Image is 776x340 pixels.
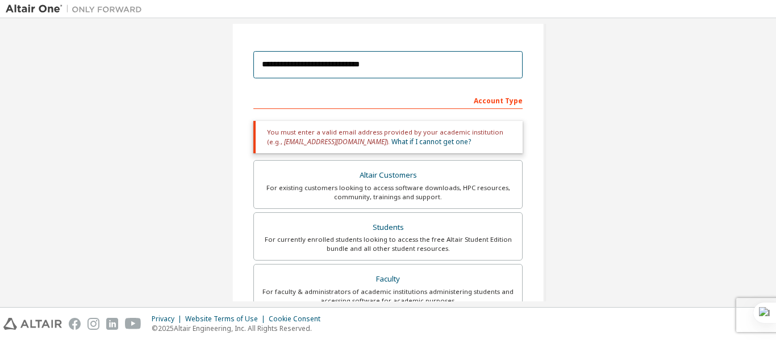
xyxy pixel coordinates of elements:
[3,318,62,330] img: altair_logo.svg
[6,3,148,15] img: Altair One
[261,220,515,236] div: Students
[253,91,523,109] div: Account Type
[185,314,269,324] div: Website Terms of Use
[261,271,515,287] div: Faculty
[125,318,141,330] img: youtube.svg
[261,183,515,202] div: For existing customers looking to access software downloads, HPC resources, community, trainings ...
[284,137,386,146] span: [EMAIL_ADDRESS][DOMAIN_NAME]
[269,314,327,324] div: Cookie Consent
[152,314,185,324] div: Privacy
[152,324,327,333] p: © 2025 Altair Engineering, Inc. All Rights Reserved.
[261,287,515,305] div: For faculty & administrators of academic institutions administering students and accessing softwa...
[261,167,515,183] div: Altair Customers
[69,318,81,330] img: facebook.svg
[253,121,523,153] div: You must enter a valid email address provided by your academic institution (e.g., ).
[391,137,471,146] a: What if I cannot get one?
[87,318,99,330] img: instagram.svg
[261,235,515,253] div: For currently enrolled students looking to access the free Altair Student Edition bundle and all ...
[106,318,118,330] img: linkedin.svg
